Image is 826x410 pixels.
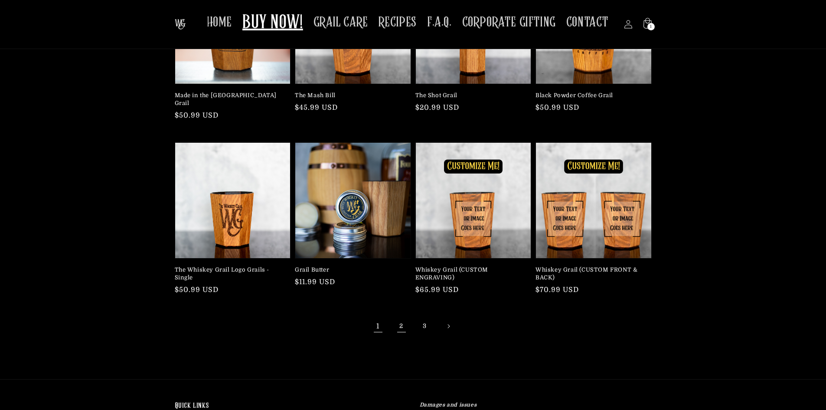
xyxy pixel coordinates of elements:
[373,9,422,36] a: RECIPES
[207,14,232,31] span: HOME
[202,9,237,36] a: HOME
[295,266,406,274] a: Grail Butter
[379,14,417,31] span: RECIPES
[175,19,186,30] img: The Whiskey Grail
[369,317,388,336] span: Page 1
[566,14,609,31] span: CONTACT
[415,92,526,99] a: The Shot Grail
[650,23,652,30] span: 1
[237,6,308,40] a: BUY NOW!
[308,9,373,36] a: GRAIL CARE
[427,14,452,31] span: F.A.Q.
[175,266,286,282] a: The Whiskey Grail Logo Grails - Single
[415,266,526,282] a: Whiskey Grail (CUSTOM ENGRAVING)
[295,92,406,99] a: The Mash Bill
[439,317,458,336] a: Next page
[420,402,477,408] strong: Damages and issues
[535,266,646,282] a: Whiskey Grail (CUSTOM FRONT & BACK)
[175,92,286,107] a: Made in the [GEOGRAPHIC_DATA] Grail
[457,9,561,36] a: CORPORATE GIFTING
[415,317,434,336] a: Page 3
[561,9,614,36] a: CONTACT
[535,92,646,99] a: Black Powder Coffee Grail
[422,9,457,36] a: F.A.Q.
[175,317,652,336] nav: Pagination
[242,11,303,35] span: BUY NOW!
[392,317,411,336] a: Page 2
[462,14,556,31] span: CORPORATE GIFTING
[313,14,368,31] span: GRAIL CARE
